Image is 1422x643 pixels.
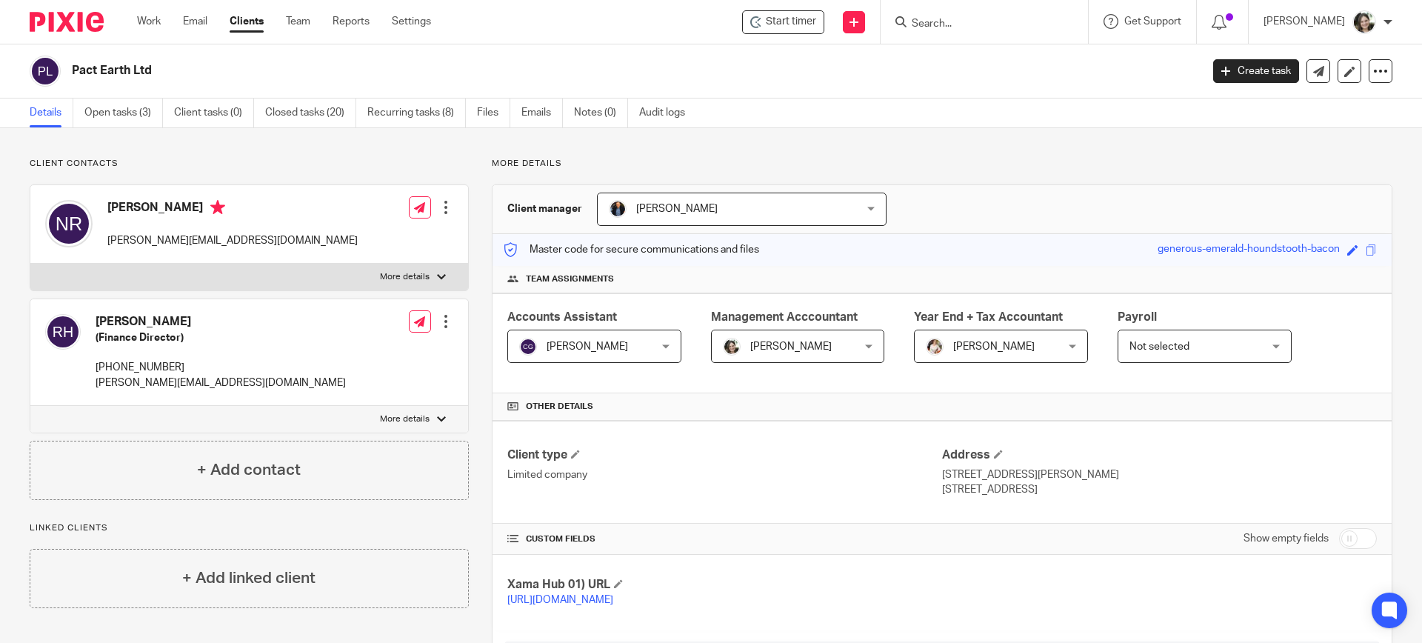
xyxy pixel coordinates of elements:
[333,14,370,29] a: Reports
[914,311,1063,323] span: Year End + Tax Accountant
[910,18,1044,31] input: Search
[230,14,264,29] a: Clients
[367,99,466,127] a: Recurring tasks (8)
[942,447,1377,463] h4: Address
[286,14,310,29] a: Team
[942,467,1377,482] p: [STREET_ADDRESS][PERSON_NAME]
[96,376,346,390] p: [PERSON_NAME][EMAIL_ADDRESS][DOMAIN_NAME]
[526,401,593,413] span: Other details
[507,311,617,323] span: Accounts Assistant
[1264,14,1345,29] p: [PERSON_NAME]
[953,342,1035,352] span: [PERSON_NAME]
[30,158,469,170] p: Client contacts
[547,342,628,352] span: [PERSON_NAME]
[183,14,207,29] a: Email
[96,330,346,345] h5: (Finance Director)
[30,12,104,32] img: Pixie
[137,14,161,29] a: Work
[521,99,563,127] a: Emails
[96,360,346,375] p: [PHONE_NUMBER]
[1124,16,1181,27] span: Get Support
[504,242,759,257] p: Master code for secure communications and files
[926,338,944,356] img: Kayleigh%20Henson.jpeg
[84,99,163,127] a: Open tasks (3)
[492,158,1392,170] p: More details
[392,14,431,29] a: Settings
[639,99,696,127] a: Audit logs
[766,14,816,30] span: Start timer
[711,311,858,323] span: Management Acccountant
[1129,342,1189,352] span: Not selected
[174,99,254,127] a: Client tasks (0)
[507,533,942,545] h4: CUSTOM FIELDS
[1244,531,1329,546] label: Show empty fields
[30,56,61,87] img: svg%3E
[1352,10,1376,34] img: barbara-raine-.jpg
[574,99,628,127] a: Notes (0)
[30,99,73,127] a: Details
[477,99,510,127] a: Files
[723,338,741,356] img: barbara-raine-.jpg
[519,338,537,356] img: svg%3E
[742,10,824,34] div: Pact Earth Ltd
[1213,59,1299,83] a: Create task
[507,447,942,463] h4: Client type
[72,63,967,79] h2: Pact Earth Ltd
[507,577,942,593] h4: Xama Hub 01) URL
[265,99,356,127] a: Closed tasks (20)
[45,314,81,350] img: svg%3E
[507,595,613,605] a: [URL][DOMAIN_NAME]
[636,204,718,214] span: [PERSON_NAME]
[96,314,346,330] h4: [PERSON_NAME]
[107,200,358,219] h4: [PERSON_NAME]
[380,413,430,425] p: More details
[507,467,942,482] p: Limited company
[1158,241,1340,259] div: generous-emerald-houndstooth-bacon
[380,271,430,283] p: More details
[942,482,1377,497] p: [STREET_ADDRESS]
[30,522,469,534] p: Linked clients
[182,567,316,590] h4: + Add linked client
[609,200,627,218] img: martin-hickman.jpg
[197,459,301,482] h4: + Add contact
[526,273,614,285] span: Team assignments
[45,200,93,247] img: svg%3E
[210,200,225,215] i: Primary
[1118,311,1157,323] span: Payroll
[107,233,358,248] p: [PERSON_NAME][EMAIL_ADDRESS][DOMAIN_NAME]
[507,201,582,216] h3: Client manager
[750,342,832,352] span: [PERSON_NAME]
